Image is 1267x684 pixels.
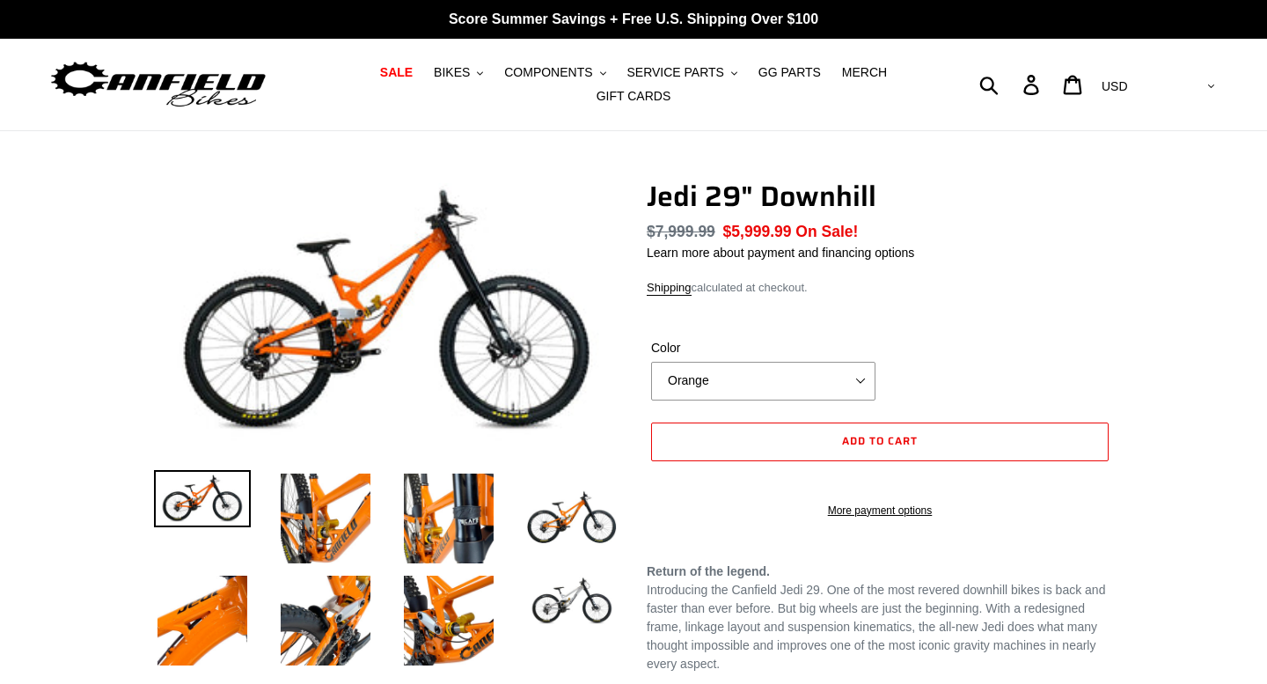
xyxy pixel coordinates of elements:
[504,65,592,80] span: COMPONENTS
[651,503,1109,519] a: More payment options
[758,65,821,80] span: GG PARTS
[626,65,723,80] span: SERVICE PARTS
[647,281,692,296] a: Shipping
[524,572,620,629] img: Load image into Gallery viewer, Jedi 29&quot; Downhill
[400,470,497,567] img: Load image into Gallery viewer, Jedi 29&quot; Downhill
[842,432,918,449] span: Add to cart
[723,223,792,240] span: $5,999.99
[651,339,875,357] label: Color
[833,61,896,85] a: MERCH
[524,470,620,567] img: Load image into Gallery viewer, Jedi 29&quot; Downhill
[154,572,251,669] img: Load image into Gallery viewer, Jedi 29&quot; Downhill
[750,61,830,85] a: GG PARTS
[154,470,251,527] img: Load image into Gallery viewer, Jedi 29&quot; Downhill
[277,572,374,669] img: Load image into Gallery viewer, Jedi 29&quot; Downhill
[795,220,858,243] span: On Sale!
[647,180,1113,213] h1: Jedi 29" Downhill
[400,572,497,669] img: Load image into Gallery viewer, Jedi 29&quot; Downhill
[597,89,671,104] span: GIFT CARDS
[495,61,614,85] button: COMPONENTS
[380,65,413,80] span: SALE
[647,564,770,578] b: Return of the legend.
[588,85,680,108] a: GIFT CARDS
[434,65,470,80] span: BIKES
[647,563,1113,673] p: Introducing the Canfield Jedi 29. One of the most revered downhill bikes is back and faster than ...
[647,223,715,240] s: $7,999.99
[618,61,745,85] button: SERVICE PARTS
[989,65,1034,104] input: Search
[647,279,1113,297] div: calculated at checkout.
[647,246,914,260] a: Learn more about payment and financing options
[371,61,421,85] a: SALE
[48,57,268,113] img: Canfield Bikes
[425,61,492,85] button: BIKES
[651,423,1109,461] button: Add to cart
[277,470,374,567] img: Load image into Gallery viewer, Jedi 29&quot; Downhill
[157,183,617,442] img: Jedi 29" Downhill
[842,65,887,80] span: MERCH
